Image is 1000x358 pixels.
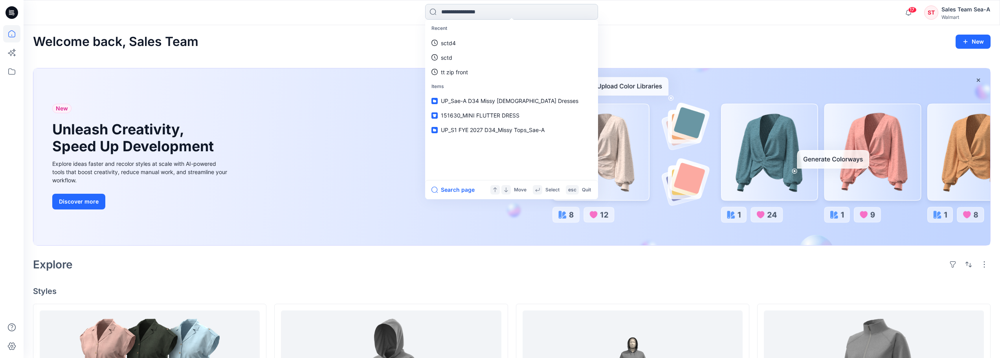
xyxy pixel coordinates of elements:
span: New [56,104,68,113]
span: UP_S1 FYE 2027 D34_Missy Tops_Sae-A [441,127,545,133]
button: New [956,35,991,49]
p: tt zip front [441,68,468,76]
span: 17 [908,7,917,13]
a: Discover more [52,194,229,209]
h2: Explore [33,258,73,271]
h2: Welcome back, Sales Team [33,35,198,49]
div: Explore ideas faster and recolor styles at scale with AI-powered tools that boost creativity, red... [52,160,229,184]
button: Discover more [52,194,105,209]
p: Items [427,79,596,94]
p: sctd [441,53,452,62]
span: 151630_MINI FLUTTER DRESS [441,112,519,119]
div: Walmart [941,14,990,20]
a: UP_Sae-A D34 Missy [DEMOGRAPHIC_DATA] Dresses [427,94,596,108]
a: sctd4 [427,36,596,50]
a: 151630_MINI FLUTTER DRESS [427,108,596,123]
h1: Unleash Creativity, Speed Up Development [52,121,217,155]
div: Sales Team Sea-A [941,5,990,14]
a: UP_S1 FYE 2027 D34_Missy Tops_Sae-A [427,123,596,137]
p: Move [514,186,527,194]
p: Recent [427,21,596,36]
p: sctd4 [441,39,456,47]
button: Search page [431,185,475,195]
span: UP_Sae-A D34 Missy [DEMOGRAPHIC_DATA] Dresses [441,97,578,104]
p: esc [568,186,576,194]
a: sctd [427,50,596,65]
a: tt zip front [427,65,596,79]
p: Select [545,186,560,194]
p: Quit [582,186,591,194]
h4: Styles [33,286,991,296]
div: ST [924,6,938,20]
